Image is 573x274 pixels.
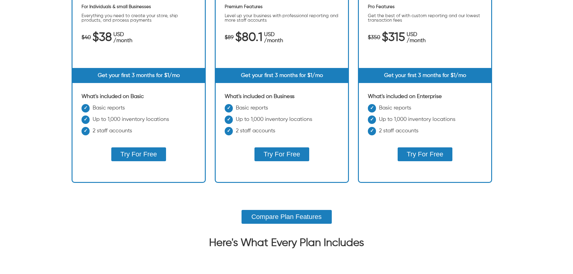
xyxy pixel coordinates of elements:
[264,38,283,44] span: /month
[368,104,482,115] li: Basic reports
[225,115,339,127] li: Up to 1,000 inventory locations
[368,94,482,100] div: What's included on Enterprise
[225,35,234,41] span: $89
[225,5,339,9] p: Premium Features
[264,32,283,38] span: USD
[368,14,482,23] p: Get the best of with custom reporting and our lowest transaction fees
[72,68,205,83] div: Get your first 3 months for $1/mo
[407,32,426,38] span: USD
[235,35,263,41] span: $80.1
[209,238,364,248] strong: Here's What Every Plan Includes
[225,14,339,23] p: Level up your business with professional reporting and more staff accounts
[225,127,339,138] li: 2 staff accounts
[368,5,482,9] p: Pro Features
[113,38,132,44] span: /month
[82,115,196,127] li: Up to 1,000 inventory locations
[111,147,166,161] button: Try For Free
[82,5,196,9] p: For Individuals & small Businesses
[398,147,452,161] button: Try For Free
[216,68,348,83] div: Get your first 3 months for $1/mo
[368,35,380,41] span: $350
[407,38,426,44] span: /month
[82,35,91,41] span: $40
[225,104,339,115] li: Basic reports
[382,35,405,41] span: $315
[359,68,491,83] div: Get your first 3 months for $1/mo
[113,32,132,38] span: USD
[368,115,482,127] li: Up to 1,000 inventory locations
[254,147,309,161] button: Try For Free
[82,104,196,115] li: Basic reports
[82,14,196,23] p: Everything you need to create your store, ship products, and process payments
[368,127,482,138] li: 2 staff accounts
[242,210,332,224] button: Compare Plan Features
[225,94,339,100] div: What's included on Business
[82,127,196,138] li: 2 staff accounts
[82,94,196,100] div: What's included on Basic
[92,35,112,41] span: $38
